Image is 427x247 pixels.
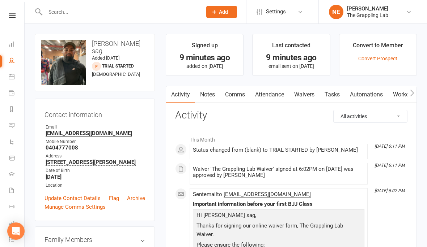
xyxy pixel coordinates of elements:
div: Status changed from (blank) to TRIAL STARTED by [PERSON_NAME] [193,147,364,153]
i: [DATE] 6:11 PM [375,144,405,149]
a: Update Contact Details [45,194,101,203]
span: Sent email to [193,191,311,198]
div: Mobile Number [46,138,145,145]
span: Settings [266,4,286,20]
time: Added [DATE] [92,55,119,61]
h3: Family Members [45,236,145,243]
a: Manage Comms Settings [45,203,106,211]
div: Open Intercom Messenger [7,222,25,240]
div: Address [46,153,145,160]
p: Thanks for signing our online waiver form, The Grappling Lab Waiver. [195,221,363,240]
span: [DEMOGRAPHIC_DATA] [92,71,140,77]
a: Product Sales [9,151,25,167]
h3: [PERSON_NAME] sag [41,40,149,55]
div: Email [46,124,145,131]
div: The Grappling Lab [347,12,388,18]
div: NE [329,5,343,19]
a: People [9,53,25,69]
a: Automations [345,86,388,103]
i: [DATE] 6:02 PM [375,188,405,193]
h3: Activity [175,110,407,121]
a: Workouts [388,86,422,103]
div: [PERSON_NAME] [347,5,388,12]
div: Important information before your first BJJ Class [193,201,364,207]
div: Convert to Member [353,41,403,54]
a: Reports [9,102,25,118]
a: Comms [220,86,250,103]
div: Last contacted [272,41,310,54]
img: image1754899889.png [41,40,86,85]
div: 9 minutes ago [259,54,323,61]
a: Notes [195,86,220,103]
div: Signed up [192,41,218,54]
a: Archive [127,194,145,203]
p: Hi [PERSON_NAME] sag, [195,211,363,221]
a: Payments [9,86,25,102]
a: Assessments [9,216,25,232]
a: Convert Prospect [358,56,397,61]
li: This Month [175,132,407,144]
span: Add [219,9,228,15]
a: Attendance [250,86,289,103]
a: Tasks [320,86,345,103]
p: added on [DATE] [173,63,237,69]
a: Calendar [9,69,25,86]
a: Activity [166,86,195,103]
div: Date of Birth [46,167,145,174]
div: 9 minutes ago [173,54,237,61]
a: Waivers [289,86,320,103]
div: Location [46,182,145,189]
strong: [DATE] [46,174,145,180]
h3: Contact information [45,108,145,118]
i: [DATE] 6:11 PM [375,163,405,168]
input: Search... [43,7,197,17]
a: Flag [109,194,119,203]
a: Dashboard [9,37,25,53]
button: Add [206,6,237,18]
p: email sent on [DATE] [259,63,323,69]
div: Waiver 'The Grappling Lab Waiver' signed at 6:02PM on [DATE] was approved by [PERSON_NAME] [193,166,364,178]
span: TRIAL STARTED [102,64,134,69]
